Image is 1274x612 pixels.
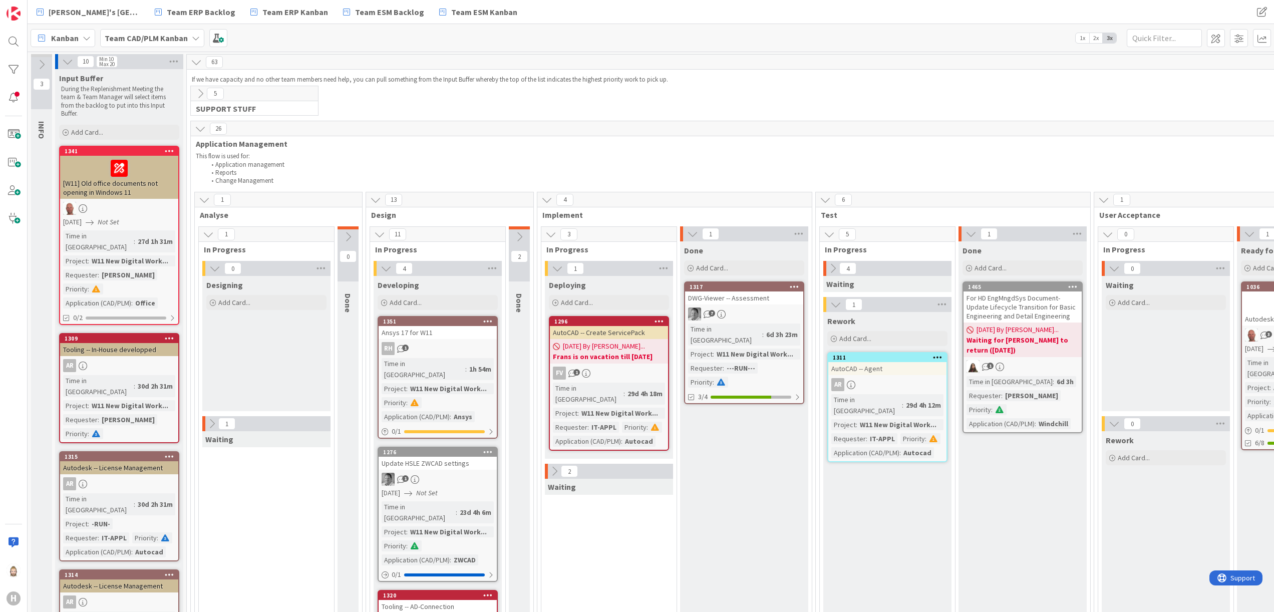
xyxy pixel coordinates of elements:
[99,269,157,280] div: [PERSON_NAME]
[134,236,135,247] span: :
[382,488,400,498] span: [DATE]
[21,2,46,14] span: Support
[1269,382,1271,393] span: :
[382,358,465,380] div: Time in [GEOGRAPHIC_DATA]
[63,493,134,515] div: Time in [GEOGRAPHIC_DATA]
[408,383,489,394] div: W11 New Digital Work...
[451,554,478,565] div: ZWCAD
[1255,425,1264,436] span: 0 / 1
[839,334,871,343] span: Add Card...
[406,383,408,394] span: :
[33,78,50,90] span: 3
[1001,390,1003,401] span: :
[1003,390,1061,401] div: [PERSON_NAME]
[214,194,231,206] span: 1
[713,377,714,388] span: :
[826,279,854,289] span: Waiting
[133,297,158,309] div: Office
[60,452,178,461] div: 1315
[821,210,1078,220] span: Test
[839,262,856,274] span: 4
[167,6,235,18] span: Team ERP Backlog
[378,280,419,290] span: Developing
[1106,280,1134,290] span: Waiting
[63,532,98,543] div: Requester
[378,316,498,439] a: 1351Ansys 17 for W11RHTime in [GEOGRAPHIC_DATA]:1h 54mProject:W11 New Digital Work...Priority:App...
[685,282,803,291] div: 1317
[553,352,665,362] b: Frans is on vacation till [DATE]
[383,318,497,325] div: 1351
[63,217,82,227] span: [DATE]
[828,378,946,391] div: AR
[977,325,1059,335] span: [DATE] By [PERSON_NAME]...
[589,422,619,433] div: IT-APPL
[690,283,803,290] div: 1317
[1117,228,1134,240] span: 0
[1053,376,1054,387] span: :
[49,6,140,18] span: [PERSON_NAME]'s [GEOGRAPHIC_DATA]
[900,433,925,444] div: Priority
[554,318,668,325] div: 1296
[65,148,178,155] div: 1341
[573,369,580,376] span: 1
[135,499,175,510] div: 30d 2h 31m
[402,345,409,351] span: 1
[828,353,946,375] div: 1311AutoCAD -- Agent
[61,85,177,118] p: During the Replenishment Meeting the team & Team Manager will select items from the backlog to pu...
[1269,396,1271,407] span: :
[514,293,524,313] span: Done
[688,363,723,374] div: Requester
[244,3,334,21] a: Team ERP Kanban
[688,377,713,388] div: Priority
[406,526,408,537] span: :
[65,453,178,460] div: 1315
[408,526,489,537] div: W11 New Digital Work...
[964,282,1082,291] div: 1465
[561,298,593,307] span: Add Card...
[98,532,99,543] span: :
[63,359,76,372] div: AR
[553,383,623,405] div: Time in [GEOGRAPHIC_DATA]
[1245,344,1263,354] span: [DATE]
[1118,298,1150,307] span: Add Card...
[206,280,243,290] span: Designing
[382,554,450,565] div: Application (CAD/PLM)
[7,7,21,21] img: Visit kanbanzone.com
[688,324,762,346] div: Time in [GEOGRAPHIC_DATA]
[856,419,857,430] span: :
[827,352,947,462] a: 1311AutoCAD -- AgentARTime in [GEOGRAPHIC_DATA]:29d 4h 12mProject:W11 New Digital Work...Requeste...
[63,546,131,557] div: Application (CAD/PLM)
[866,433,867,444] span: :
[63,230,134,252] div: Time in [GEOGRAPHIC_DATA]
[63,414,98,425] div: Requester
[828,353,946,362] div: 1311
[133,546,166,557] div: Autocad
[1113,194,1130,206] span: 1
[553,408,577,419] div: Project
[196,104,305,114] span: SUPPORT STUFF
[157,532,158,543] span: :
[451,411,475,422] div: Ansys
[684,245,703,255] span: Done
[382,501,456,523] div: Time in [GEOGRAPHIC_DATA]
[382,411,450,422] div: Application (CAD/PLM)
[1124,262,1141,274] span: 0
[831,433,866,444] div: Requester
[134,381,135,392] span: :
[964,360,1082,373] div: KM
[7,563,21,577] img: Rv
[218,298,250,307] span: Add Card...
[549,316,669,451] a: 1296AutoCAD -- Create ServicePack[DATE] By [PERSON_NAME]...Frans is on vacation till [DATE]FVTime...
[587,422,589,433] span: :
[685,308,803,321] div: AV
[60,570,178,579] div: 1314
[981,228,998,240] span: 1
[379,591,497,600] div: 1320
[382,342,395,355] div: RH
[688,308,701,321] img: AV
[647,422,648,433] span: :
[382,526,406,537] div: Project
[60,334,178,356] div: 1309Tooling -- In-House developped
[714,349,796,360] div: W11 New Digital Work...
[379,448,497,457] div: 1276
